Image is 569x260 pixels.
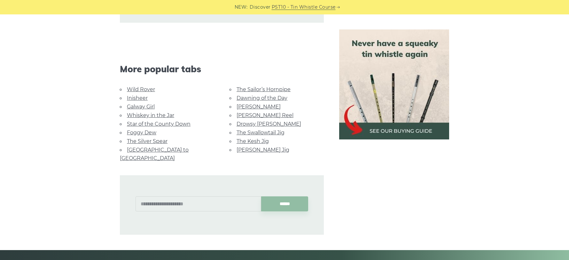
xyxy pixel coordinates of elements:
span: Discover [250,4,271,11]
a: Drowsy [PERSON_NAME] [237,121,301,127]
a: [PERSON_NAME] Reel [237,112,293,118]
a: [PERSON_NAME] Jig [237,147,289,153]
a: Whiskey in the Jar [127,112,174,118]
a: The Silver Spear [127,138,168,144]
span: More popular tabs [120,64,324,75]
a: Inisheer [127,95,148,101]
a: PST10 - Tin Whistle Course [272,4,336,11]
span: NEW: [235,4,248,11]
a: [GEOGRAPHIC_DATA] to [GEOGRAPHIC_DATA] [120,147,189,161]
a: [PERSON_NAME] [237,104,281,110]
a: Dawning of the Day [237,95,287,101]
a: Galway Girl [127,104,155,110]
a: Foggy Dew [127,130,156,136]
a: The Swallowtail Jig [237,130,284,136]
a: The Sailor’s Hornpipe [237,86,291,92]
a: Star of the County Down [127,121,191,127]
a: The Kesh Jig [237,138,269,144]
img: tin whistle buying guide [339,29,449,139]
a: Wild Rover [127,86,155,92]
